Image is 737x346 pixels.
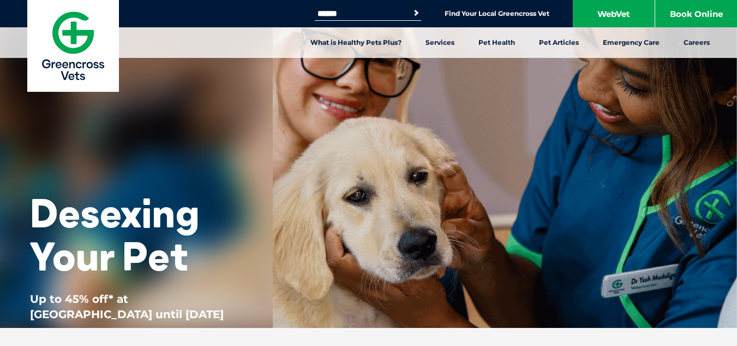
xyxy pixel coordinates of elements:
[466,27,527,58] a: Pet Health
[30,291,243,322] p: Up to 45% off* at [GEOGRAPHIC_DATA] until [DATE]
[411,8,422,19] button: Search
[414,27,466,58] a: Services
[298,27,414,58] a: What is Healthy Pets Plus?
[445,9,549,18] a: Find Your Local Greencross Vet
[30,191,243,278] h1: Desexing Your Pet
[672,27,722,58] a: Careers
[591,27,672,58] a: Emergency Care
[527,27,591,58] a: Pet Articles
